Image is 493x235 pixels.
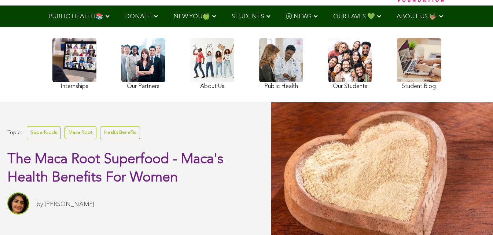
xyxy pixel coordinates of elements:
span: Ⓥ NEWS [286,14,312,20]
a: Superfoods [27,126,61,139]
span: PUBLIC HEALTH📚 [48,14,103,20]
a: [PERSON_NAME] [45,201,94,208]
span: ABOUT US 🤟🏽 [397,14,437,20]
span: Topic: [7,128,21,138]
a: Maca Root [65,126,96,139]
span: The Maca Root Superfood - Maca's Health Benefits For Women [7,153,224,185]
span: STUDENTS [232,14,264,20]
span: NEW YOU🍏 [173,14,210,20]
div: Navigation Menu [38,5,456,27]
span: OUR FAVES 💚 [333,14,375,20]
span: DONATE [125,14,152,20]
iframe: Chat Widget [456,200,493,235]
a: Health Benefits [100,126,140,139]
img: Sitara Darvish [7,192,29,214]
span: by [37,201,43,208]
